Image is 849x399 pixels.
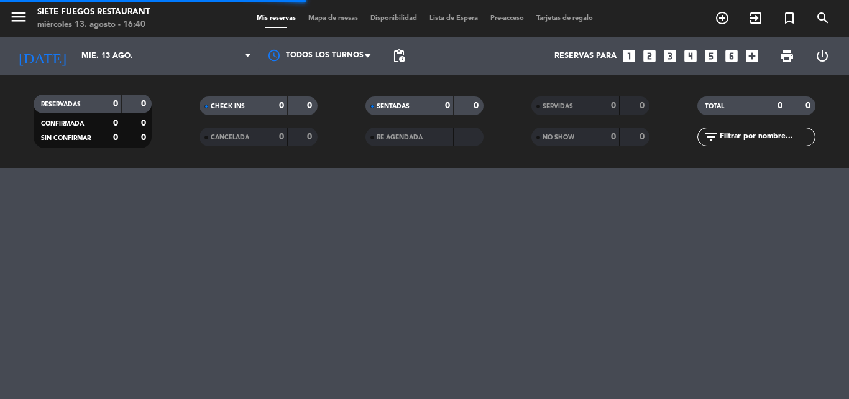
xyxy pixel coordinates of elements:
[662,48,678,64] i: looks_3
[611,101,616,110] strong: 0
[41,135,91,141] span: SIN CONFIRMAR
[815,11,830,26] i: search
[9,42,75,70] i: [DATE]
[445,101,450,110] strong: 0
[748,11,763,26] i: exit_to_app
[543,134,574,141] span: NO SHOW
[778,101,782,110] strong: 0
[113,119,118,128] strong: 0
[113,133,118,142] strong: 0
[250,15,302,22] span: Mis reservas
[484,15,530,22] span: Pre-acceso
[211,103,245,110] span: CHECK INS
[116,49,131,63] i: arrow_drop_down
[141,133,149,142] strong: 0
[705,103,724,110] span: TOTAL
[141,119,149,128] strong: 0
[377,103,410,110] span: SENTADAS
[9,7,28,31] button: menu
[815,49,830,63] i: power_settings_new
[377,134,423,141] span: RE AGENDADA
[715,11,730,26] i: add_circle_outline
[641,48,658,64] i: looks_two
[640,133,647,141] strong: 0
[307,101,314,110] strong: 0
[37,19,150,31] div: miércoles 13. agosto - 16:40
[543,103,573,110] span: SERVIDAS
[211,134,249,141] span: CANCELADA
[307,133,314,141] strong: 0
[423,15,484,22] span: Lista de Espera
[392,49,406,63] span: pending_actions
[611,133,616,141] strong: 0
[279,101,284,110] strong: 0
[704,129,718,144] i: filter_list
[474,101,481,110] strong: 0
[782,11,797,26] i: turned_in_not
[41,121,84,127] span: CONFIRMADA
[37,6,150,19] div: Siete Fuegos Restaurant
[530,15,599,22] span: Tarjetas de regalo
[279,133,284,141] strong: 0
[113,100,118,108] strong: 0
[804,37,840,75] div: LOG OUT
[723,48,740,64] i: looks_6
[805,101,813,110] strong: 0
[9,7,28,26] i: menu
[682,48,699,64] i: looks_4
[302,15,364,22] span: Mapa de mesas
[703,48,719,64] i: looks_5
[141,100,149,108] strong: 0
[621,48,637,64] i: looks_one
[554,52,617,60] span: Reservas para
[744,48,760,64] i: add_box
[41,101,81,108] span: RESERVADAS
[779,49,794,63] span: print
[364,15,423,22] span: Disponibilidad
[718,130,815,144] input: Filtrar por nombre...
[640,101,647,110] strong: 0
